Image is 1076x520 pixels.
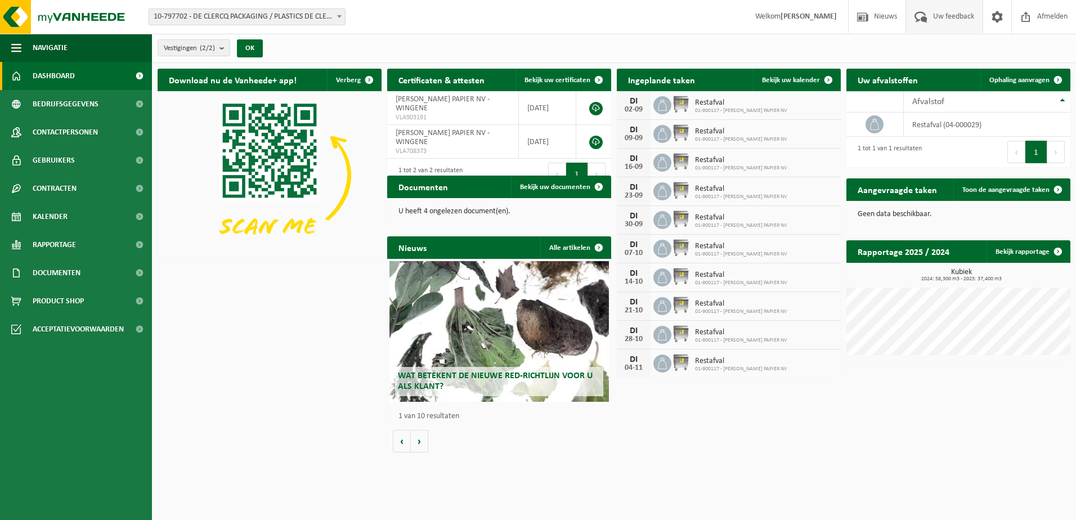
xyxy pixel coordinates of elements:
[33,174,77,203] span: Contracten
[393,430,411,452] button: Vorige
[511,176,610,198] a: Bekijk uw documenten
[622,269,645,278] div: DI
[158,39,230,56] button: Vestigingen(2/2)
[695,213,787,222] span: Restafval
[1047,141,1065,163] button: Next
[980,69,1069,91] a: Ophaling aanvragen
[396,147,510,156] span: VLA708373
[622,106,645,114] div: 02-09
[852,268,1070,282] h3: Kubiek
[622,240,645,249] div: DI
[33,34,68,62] span: Navigatie
[396,113,510,122] span: VLA903191
[695,242,787,251] span: Restafval
[398,371,593,391] span: Wat betekent de nieuwe RED-richtlijn voor u als klant?
[327,69,380,91] button: Verberg
[396,95,490,113] span: [PERSON_NAME] PAPIER NV - WINGENE
[622,221,645,228] div: 30-09
[695,136,787,143] span: 01-900117 - [PERSON_NAME] PAPIER NV
[398,413,606,420] p: 1 van 10 resultaten
[671,152,691,171] img: WB-1100-GAL-GY-02
[33,203,68,231] span: Kalender
[200,44,215,52] count: (2/2)
[158,91,382,259] img: Download de VHEPlus App
[695,194,787,200] span: 01-900117 - [PERSON_NAME] PAPIER NV
[548,163,566,185] button: Previous
[387,69,496,91] h2: Certificaten & attesten
[695,107,787,114] span: 01-900117 - [PERSON_NAME] PAPIER NV
[515,69,610,91] a: Bekijk uw certificaten
[622,307,645,315] div: 21-10
[852,276,1070,282] span: 2024: 58,300 m3 - 2025: 37,400 m3
[33,315,124,343] span: Acceptatievoorwaarden
[622,154,645,163] div: DI
[33,118,98,146] span: Contactpersonen
[622,192,645,200] div: 23-09
[164,40,215,57] span: Vestigingen
[336,77,361,84] span: Verberg
[622,163,645,171] div: 16-09
[671,181,691,200] img: WB-1100-GAL-GY-02
[524,77,590,84] span: Bekijk uw certificaten
[622,355,645,364] div: DI
[389,261,609,402] a: Wat betekent de nieuwe RED-richtlijn voor u als klant?
[158,69,308,91] h2: Download nu de Vanheede+ app!
[149,8,346,25] span: 10-797702 - DE CLERCQ PACKAGING / PLASTICS DE CLERCQ - WINGENE
[1007,141,1025,163] button: Previous
[671,295,691,315] img: WB-1100-GAL-GY-02
[566,163,588,185] button: 1
[695,299,787,308] span: Restafval
[149,9,345,25] span: 10-797702 - DE CLERCQ PACKAGING / PLASTICS DE CLERCQ - WINGENE
[33,90,98,118] span: Bedrijfsgegevens
[671,324,691,343] img: WB-1100-GAL-GY-02
[858,210,1059,218] p: Geen data beschikbaar.
[846,178,948,200] h2: Aangevraagde taken
[622,335,645,343] div: 28-10
[398,208,600,216] p: U heeft 4 ongelezen document(en).
[695,251,787,258] span: 01-900117 - [PERSON_NAME] PAPIER NV
[33,231,76,259] span: Rapportage
[987,240,1069,263] a: Bekijk rapportage
[904,113,1070,137] td: restafval (04-000029)
[396,129,490,146] span: [PERSON_NAME] PAPIER NV - WINGENE
[622,125,645,135] div: DI
[33,62,75,90] span: Dashboard
[540,236,610,259] a: Alle artikelen
[695,271,787,280] span: Restafval
[1025,141,1047,163] button: 1
[622,278,645,286] div: 14-10
[33,287,84,315] span: Product Shop
[671,238,691,257] img: WB-1100-GAL-GY-02
[622,298,645,307] div: DI
[852,140,922,164] div: 1 tot 1 van 1 resultaten
[695,357,787,366] span: Restafval
[622,212,645,221] div: DI
[671,123,691,142] img: WB-1100-GAL-GY-02
[846,69,929,91] h2: Uw afvalstoffen
[237,39,263,57] button: OK
[912,97,944,106] span: Afvalstof
[622,364,645,372] div: 04-11
[953,178,1069,201] a: Toon de aangevraagde taken
[762,77,820,84] span: Bekijk uw kalender
[753,69,840,91] a: Bekijk uw kalender
[671,353,691,372] img: WB-1100-GAL-GY-02
[393,162,463,186] div: 1 tot 2 van 2 resultaten
[622,249,645,257] div: 07-10
[622,135,645,142] div: 09-09
[387,236,438,258] h2: Nieuws
[695,222,787,229] span: 01-900117 - [PERSON_NAME] PAPIER NV
[622,183,645,192] div: DI
[695,337,787,344] span: 01-900117 - [PERSON_NAME] PAPIER NV
[695,280,787,286] span: 01-900117 - [PERSON_NAME] PAPIER NV
[519,125,576,159] td: [DATE]
[411,430,428,452] button: Volgende
[622,326,645,335] div: DI
[989,77,1050,84] span: Ophaling aanvragen
[588,163,606,185] button: Next
[695,98,787,107] span: Restafval
[617,69,706,91] h2: Ingeplande taken
[695,165,787,172] span: 01-900117 - [PERSON_NAME] PAPIER NV
[846,240,961,262] h2: Rapportage 2025 / 2024
[520,183,590,191] span: Bekijk uw documenten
